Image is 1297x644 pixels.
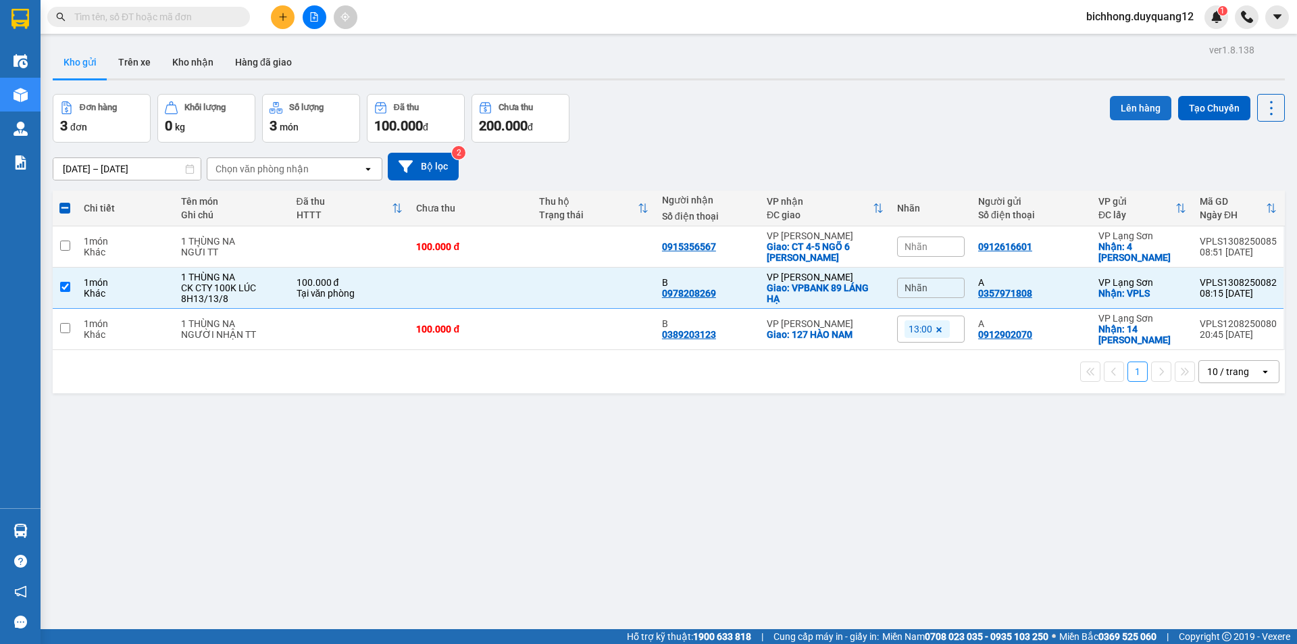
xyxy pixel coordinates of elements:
div: A [978,277,1085,288]
button: Khối lượng0kg [157,94,255,143]
div: Chọn văn phòng nhận [215,162,309,176]
div: Khác [84,247,168,257]
span: đ [528,122,533,132]
button: Lên hàng [1110,96,1171,120]
svg: open [363,164,374,174]
div: B [662,318,753,329]
div: Trạng thái [539,209,638,220]
span: aim [340,12,350,22]
button: Đơn hàng3đơn [53,94,151,143]
button: Đã thu100.000đ [367,94,465,143]
th: Toggle SortBy [532,191,655,226]
span: ⚪️ [1052,634,1056,639]
th: Toggle SortBy [1193,191,1283,226]
strong: 0708 023 035 - 0935 103 250 [925,631,1048,642]
button: Tạo Chuyến [1178,96,1250,120]
div: 0978208269 [662,288,716,299]
div: VPLS1308250082 [1200,277,1277,288]
span: món [280,122,299,132]
span: caret-down [1271,11,1283,23]
img: phone-icon [1241,11,1253,23]
th: Toggle SortBy [290,191,410,226]
div: 0912616601 [978,241,1032,252]
span: 3 [60,118,68,134]
div: VP Lạng Sơn [1098,277,1186,288]
div: 100.000 đ [416,241,526,252]
div: Đã thu [394,103,419,112]
div: Ghi chú [181,209,282,220]
div: ĐC giao [767,209,873,220]
div: Chi tiết [84,203,168,214]
div: 1 THÙNG NA [181,272,282,282]
svg: open [1260,366,1271,377]
div: Khác [84,288,168,299]
div: Giao: VPBANK 89 LÁNG HẠ [767,282,884,304]
div: A [978,318,1085,329]
span: kg [175,122,185,132]
div: 08:15 [DATE] [1200,288,1277,299]
span: notification [14,585,27,598]
span: bichhong.duyquang12 [1075,8,1204,25]
span: 1 [1220,6,1225,16]
div: 0915356567 [662,241,716,252]
button: Chưa thu200.000đ [472,94,569,143]
span: plus [278,12,288,22]
img: logo-vxr [11,9,29,29]
th: Toggle SortBy [1092,191,1193,226]
div: Chưa thu [499,103,533,112]
div: VP Lạng Sơn [1098,313,1186,324]
div: Số lượng [289,103,324,112]
div: NGƯỜI NHẬN TT [181,329,282,340]
button: 1 [1127,362,1148,382]
div: 08:51 [DATE] [1200,247,1277,257]
span: Miền Nam [882,629,1048,644]
span: đ [423,122,428,132]
div: Nhãn [897,203,965,214]
div: Giao: CT 4-5 NGÕ 6 DƯƠNG ĐÌNH NGHỆ [767,241,884,263]
button: plus [271,5,295,29]
div: 0912902070 [978,329,1032,340]
div: 1 THÙNG NA [181,236,282,247]
span: đơn [70,122,87,132]
div: 100.000 đ [416,324,526,335]
div: Nhận: 14 PHAN BỘI CHÂU [1098,324,1186,345]
span: 13:00 [909,323,932,335]
th: Toggle SortBy [760,191,890,226]
input: Tìm tên, số ĐT hoặc mã đơn [74,9,234,24]
img: warehouse-icon [14,524,28,538]
div: VP [PERSON_NAME] [767,230,884,241]
div: VP [PERSON_NAME] [767,272,884,282]
div: Khác [84,329,168,340]
sup: 2 [452,146,465,159]
span: 0 [165,118,172,134]
div: Số điện thoại [978,209,1085,220]
div: Nhận: 4 HOÀNG VĂN THỤ [1098,241,1186,263]
div: VP Lạng Sơn [1098,230,1186,241]
div: VP nhận [767,196,873,207]
button: caret-down [1265,5,1289,29]
img: icon-new-feature [1211,11,1223,23]
div: VPLS1208250080 [1200,318,1277,329]
div: Tại văn phòng [297,288,403,299]
div: 20:45 [DATE] [1200,329,1277,340]
div: Khối lượng [184,103,226,112]
div: VPLS1308250085 [1200,236,1277,247]
span: Nhãn [905,241,927,252]
strong: 1900 633 818 [693,631,751,642]
div: Đã thu [297,196,392,207]
button: aim [334,5,357,29]
img: warehouse-icon [14,54,28,68]
div: Số điện thoại [662,211,753,222]
div: Thu hộ [539,196,638,207]
div: 0389203123 [662,329,716,340]
div: Mã GD [1200,196,1266,207]
span: file-add [309,12,319,22]
button: Bộ lọc [388,153,459,180]
span: 100.000 [374,118,423,134]
div: 0357971808 [978,288,1032,299]
div: CK CTY 100K LÚC 8H13/13/8 [181,282,282,304]
button: file-add [303,5,326,29]
div: Ngày ĐH [1200,209,1266,220]
span: message [14,616,27,628]
div: ver 1.8.138 [1209,43,1254,57]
